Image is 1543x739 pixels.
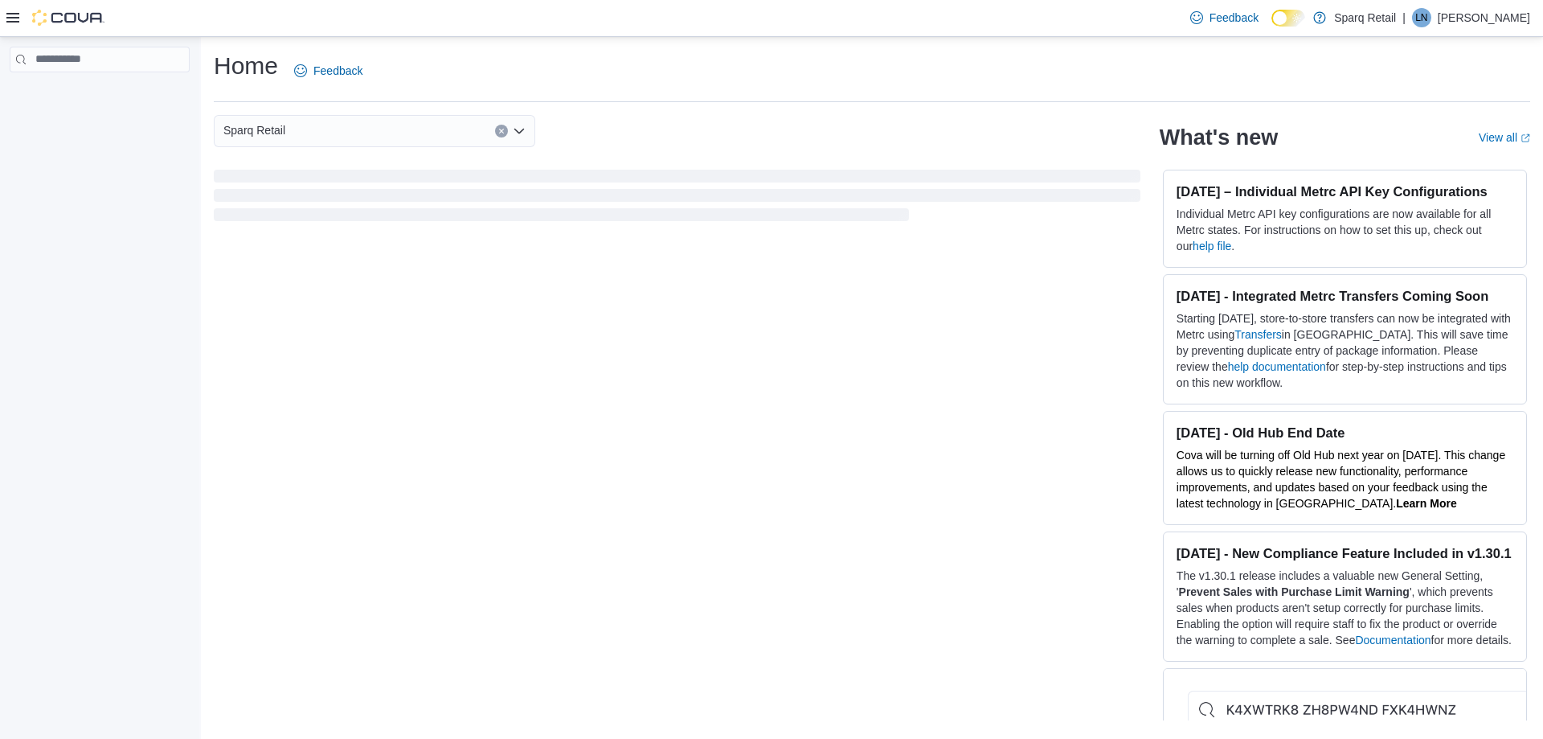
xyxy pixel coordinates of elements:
p: [PERSON_NAME] [1438,8,1530,27]
nav: Complex example [10,76,190,114]
button: Clear input [495,125,508,138]
strong: Prevent Sales with Purchase Limit Warning [1179,585,1410,598]
p: Individual Metrc API key configurations are now available for all Metrc states. For instructions ... [1177,206,1513,254]
h1: Home [214,50,278,82]
h2: What's new [1160,125,1278,150]
span: Loading [214,173,1140,224]
span: Cova will be turning off Old Hub next year on [DATE]. This change allows us to quickly release ne... [1177,449,1505,510]
input: Dark Mode [1271,10,1305,27]
h3: [DATE] - Integrated Metrc Transfers Coming Soon [1177,288,1513,304]
p: The v1.30.1 release includes a valuable new General Setting, ' ', which prevents sales when produ... [1177,568,1513,648]
span: Sparq Retail [223,121,285,140]
p: Starting [DATE], store-to-store transfers can now be integrated with Metrc using in [GEOGRAPHIC_D... [1177,310,1513,391]
a: View allExternal link [1479,131,1530,144]
span: Feedback [313,63,362,79]
h3: [DATE] – Individual Metrc API Key Configurations [1177,183,1513,199]
span: LN [1415,8,1427,27]
svg: External link [1520,133,1530,143]
button: Open list of options [513,125,526,138]
a: Learn More [1396,497,1456,510]
a: Transfers [1234,328,1282,341]
a: help documentation [1228,360,1326,373]
h3: [DATE] - Old Hub End Date [1177,425,1513,441]
a: help file [1193,240,1231,252]
div: Logan Nydam [1412,8,1431,27]
p: Sparq Retail [1334,8,1396,27]
a: Feedback [1184,2,1265,34]
h3: [DATE] - New Compliance Feature Included in v1.30.1 [1177,545,1513,561]
span: Feedback [1209,10,1259,26]
p: | [1402,8,1406,27]
a: Documentation [1355,634,1430,647]
a: Feedback [288,55,369,87]
img: Cova [32,10,104,26]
